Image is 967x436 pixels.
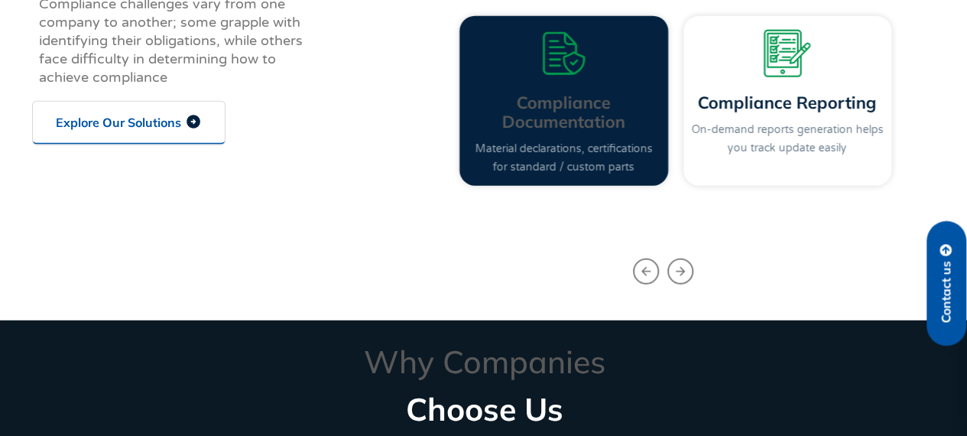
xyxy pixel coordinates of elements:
img: A tablet with a pencil [763,29,811,77]
div: Previous slide [633,259,662,285]
a: Compliance Reporting [697,91,876,112]
a: Explore Our Solutions [33,102,225,145]
a: On-demand reports generation helps you track update easily [691,122,883,154]
img: A secure document [539,29,587,77]
b: Choose Us [406,389,563,428]
p: Why Companies [66,343,904,380]
a: Contact us [926,221,966,346]
a: Material declarations, certifications for standard / custom parts [475,142,652,173]
a: Compliance Documentation [501,91,625,132]
span: Contact us [939,261,953,323]
span: Explore Our Solutions [56,116,181,129]
div: Next slide [667,259,696,285]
